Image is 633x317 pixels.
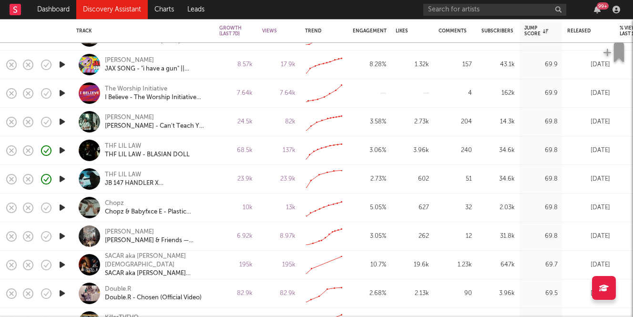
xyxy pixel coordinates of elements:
div: [DATE] [567,144,610,156]
div: 7.64k [219,87,253,99]
div: 32 [439,202,472,213]
div: 82.9k [262,287,296,299]
div: 82.9k [219,287,253,299]
div: 8.97k [262,230,296,242]
div: 1.23k [439,259,472,270]
div: 82k [262,116,296,127]
div: 4 [439,87,472,99]
a: Chopz [105,199,124,207]
div: [DATE] [567,287,610,299]
div: 69.8 [524,230,558,242]
div: 2.03k [481,202,515,213]
div: 6.92k [219,230,253,242]
div: 10k [219,202,253,213]
div: 2.73 % [353,173,386,184]
div: 3.05 % [353,230,386,242]
div: 69.5 [524,287,558,299]
a: [PERSON_NAME] & Friends — Acoustic Edition | Live from the Loft -Song: “Working For Me” Session 1. [105,236,207,245]
div: 5.05 % [353,202,386,213]
div: 137k [262,144,296,156]
div: 19.6k [396,259,429,270]
div: 90 [439,287,472,299]
a: THF LIL LAW - BLASIAN DOLL [105,150,190,159]
div: 157 [439,59,472,70]
div: 51 [439,173,472,184]
div: 14.3k [481,116,515,127]
div: Trend [305,28,338,34]
a: Chopz & Babyfxce E - Plastic (Official video) [105,207,207,216]
div: 31.8k [481,230,515,242]
div: 99 + [597,2,609,10]
div: Likes [396,28,415,34]
div: 1.32k [396,59,429,70]
div: 2.73k [396,116,429,127]
div: 34.6k [481,144,515,156]
div: [DATE] [567,59,610,70]
div: 68.5k [219,144,253,156]
div: Growth (last 7d) [219,25,242,37]
div: 195k [219,259,253,270]
a: Double.R - Chosen (Official Video) [105,293,202,302]
div: Comments [439,28,467,34]
a: SACAR aka [PERSON_NAME][DEMOGRAPHIC_DATA] x [PERSON_NAME] - [PERSON_NAME] Au (Official Music Video) [105,269,207,277]
div: Engagement [353,28,387,34]
button: 99+ [594,6,601,13]
div: 162k [481,87,515,99]
div: 34.6k [481,173,515,184]
div: JB 147 HANDLER X [PERSON_NAME] (FEATURING) THF [PERSON_NAME] [105,179,207,187]
div: 13k [262,202,296,213]
input: Search for artists [423,4,566,16]
div: [PERSON_NAME] - Can't Teach You Shit (Official Music Video) [105,122,207,130]
div: 69.8 [524,116,558,127]
div: 602 [396,173,429,184]
div: 23.9k [219,173,253,184]
div: 3.96k [481,287,515,299]
div: [DATE] [567,173,610,184]
div: 17.9k [262,59,296,70]
div: 43.1k [481,59,515,70]
div: 3.06 % [353,144,386,156]
a: [PERSON_NAME] – pick up (official video from around the world) [105,36,207,44]
div: 195k [262,259,296,270]
a: Double.R [105,285,131,293]
div: 69.8 [524,173,558,184]
div: 12 [439,230,472,242]
a: I Believe - The Worship Initiative (Lyric Video) [105,93,207,102]
div: [DATE] [567,87,610,99]
div: 69.9 [524,59,558,70]
div: Jump Score [524,25,548,37]
a: THF LIL LAW [105,170,141,179]
a: The Worship Initiative [105,84,167,93]
div: 69.7 [524,259,558,270]
div: 204 [439,116,472,127]
a: THF LIL LAW [105,142,141,150]
div: Track [76,28,205,34]
div: [PERSON_NAME] [105,56,154,64]
div: 2.13k [396,287,429,299]
div: 627 [396,202,429,213]
a: JAX SONG - "i have a gun" || [PERSON_NAME] x [PERSON_NAME] [THE AMAZING DIGITAL CIRCUS EPISODE 6 ... [105,64,207,73]
div: 7.64k [262,87,296,99]
div: 8.28 % [353,59,386,70]
div: 3.58 % [353,116,386,127]
div: 23.9k [262,173,296,184]
a: [PERSON_NAME] [105,227,154,236]
div: 240 [439,144,472,156]
div: Released [567,28,596,34]
div: Views [262,28,281,34]
div: 10.7 % [353,259,386,270]
a: [PERSON_NAME] [105,113,154,122]
div: 69.8 [524,202,558,213]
